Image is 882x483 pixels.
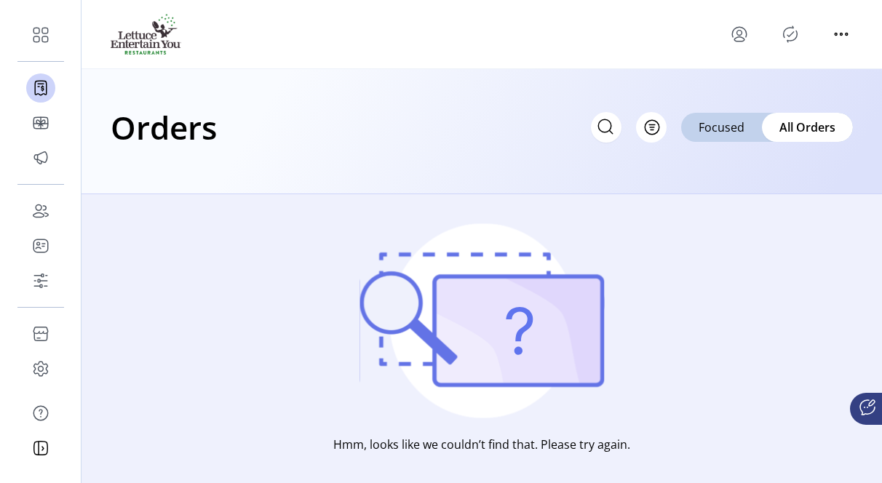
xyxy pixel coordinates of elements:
[111,102,217,153] h1: Orders
[681,113,762,142] div: Focused
[699,119,744,136] span: Focused
[779,119,835,136] span: All Orders
[333,436,630,453] p: Hmm, looks like we couldn’t find that. Please try again.
[111,14,181,55] img: logo
[762,113,853,142] div: All Orders
[728,23,751,46] button: menu
[830,23,853,46] button: menu
[779,23,802,46] button: Publisher Panel
[636,112,667,143] button: Filter Button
